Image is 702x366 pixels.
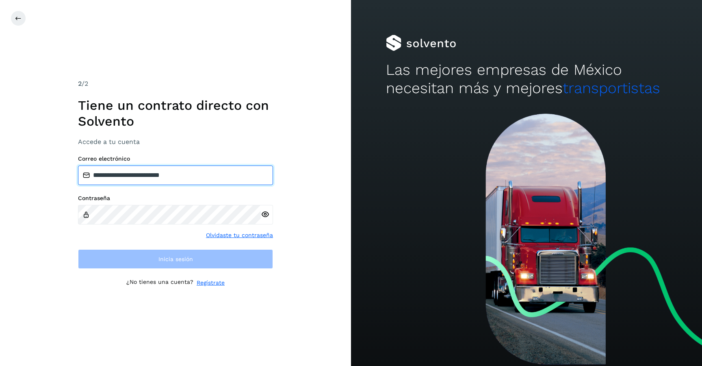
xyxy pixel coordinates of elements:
[126,279,193,287] p: ¿No tienes una cuenta?
[78,98,273,129] h1: Tiene un contrato directo con Solvento
[78,155,273,162] label: Correo electrónico
[386,61,667,97] h2: Las mejores empresas de México necesitan más y mejores
[206,231,273,240] a: Olvidaste tu contraseña
[78,80,82,87] span: 2
[78,79,273,89] div: /2
[563,79,660,97] span: transportistas
[197,279,225,287] a: Regístrate
[78,195,273,202] label: Contraseña
[158,256,193,262] span: Inicia sesión
[78,138,273,146] h3: Accede a tu cuenta
[78,249,273,269] button: Inicia sesión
